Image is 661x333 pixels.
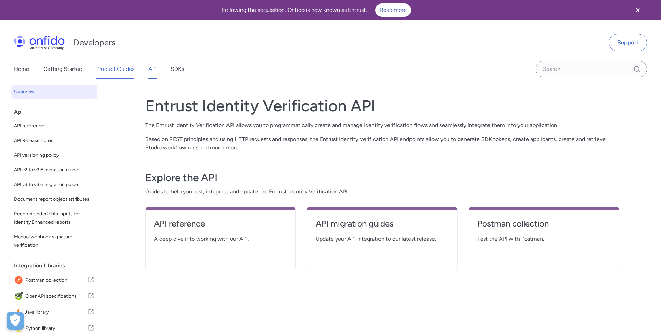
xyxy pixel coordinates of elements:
[25,308,87,317] span: Java library
[633,6,642,14] svg: Close banner
[536,61,647,77] input: Onfido search input field
[11,207,97,229] a: Recommended data inputs for Identity Enhanced reports
[11,85,97,99] a: Overview
[14,233,94,250] span: Manual webhook signature verification
[11,305,97,320] a: IconJava libraryJava library
[148,59,157,79] a: API
[625,1,651,19] button: Close banner
[14,166,94,174] span: API v2 to v3.6 migration guide
[14,122,94,130] span: API reference
[11,192,97,206] a: Document report object attributes
[25,275,87,285] span: Postman collection
[14,88,94,96] span: Overview
[154,218,287,229] h4: API reference
[477,218,610,229] h4: Postman collection
[14,59,29,79] a: Home
[145,135,619,152] p: Based on REST principles and using HTTP requests and responses, the Entrust Identity Verification...
[11,119,97,133] a: API reference
[14,259,100,273] div: Integration Libraries
[316,218,449,235] a: API migration guides
[11,289,97,304] a: IconOpenAPI specificationsOpenAPI specifications
[11,148,97,162] a: API versioning policy
[14,210,94,227] span: Recommended data inputs for Identity Enhanced reports
[154,235,287,243] span: A deep dive into working with our API.
[11,134,97,148] a: API Release notes
[11,230,97,252] a: Manual webhook signature verification
[145,96,619,116] h1: Entrust Identity Verification API
[11,273,97,288] a: IconPostman collectionPostman collection
[375,3,411,17] a: Read more
[171,59,184,79] a: SDKs
[7,312,24,330] button: Ouvrir le centre de préférences
[7,312,24,330] div: Préférences de cookies
[14,275,25,285] img: IconPostman collection
[25,291,87,301] span: OpenAPI specifications
[145,187,619,196] span: Guides to help you test, integrate and update the Entrust Identity Verification API
[477,218,610,235] a: Postman collection
[14,36,65,50] img: Onfido Logo
[14,308,25,317] img: IconJava library
[316,218,449,229] h4: API migration guides
[145,121,619,129] p: The Entrust Identity Verification API allows you to programmatically create and manage identity v...
[154,218,287,235] a: API reference
[14,136,94,145] span: API Release notes
[609,34,647,51] a: Support
[74,37,115,48] h1: Developers
[477,235,610,243] span: Test the API with Postman.
[14,180,94,189] span: API v3 to v3.6 migration guide
[11,163,97,177] a: API v2 to v3.6 migration guide
[145,171,619,185] h3: Explore the API
[14,195,94,203] span: Document report object attributes
[14,291,25,301] img: IconOpenAPI specifications
[8,3,625,17] div: Following the acquisition, Onfido is now known as Entrust.
[96,59,134,79] a: Product Guides
[14,105,100,119] div: Api
[11,178,97,192] a: API v3 to v3.6 migration guide
[14,151,94,160] span: API versioning policy
[43,59,82,79] a: Getting Started
[316,235,449,243] span: Update your API integration to our latest release.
